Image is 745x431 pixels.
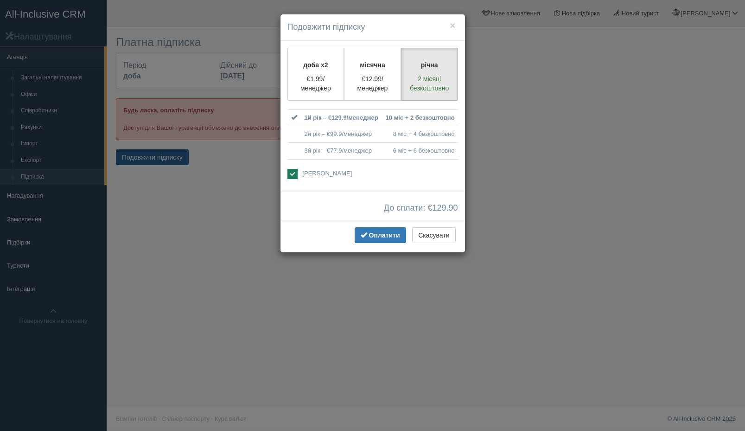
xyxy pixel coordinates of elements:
[350,60,395,70] p: місячна
[412,227,455,243] button: Скасувати
[293,60,338,70] p: доба x2
[407,60,452,70] p: річна
[382,109,458,126] td: 10 міс + 2 безкоштовно
[382,142,458,159] td: 6 міс + 6 безкоштовно
[293,74,338,93] p: €1.99/менеджер
[301,126,382,143] td: 2й рік – €99.9/менеджер
[301,109,382,126] td: 1й рік – €129.9/менеджер
[407,74,452,93] p: 2 місяці безкоштовно
[369,232,400,239] span: Оплатити
[382,126,458,143] td: 8 міс + 4 безкоштовно
[350,74,395,93] p: €12.99/менеджер
[287,21,458,33] h4: Подовжити підписку
[450,20,455,30] button: ×
[301,142,382,159] td: 3й рік – €77.9/менеджер
[302,170,352,177] span: [PERSON_NAME]
[384,204,458,213] span: До сплати: €
[355,227,406,243] button: Оплатити
[432,203,458,212] span: 129.90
